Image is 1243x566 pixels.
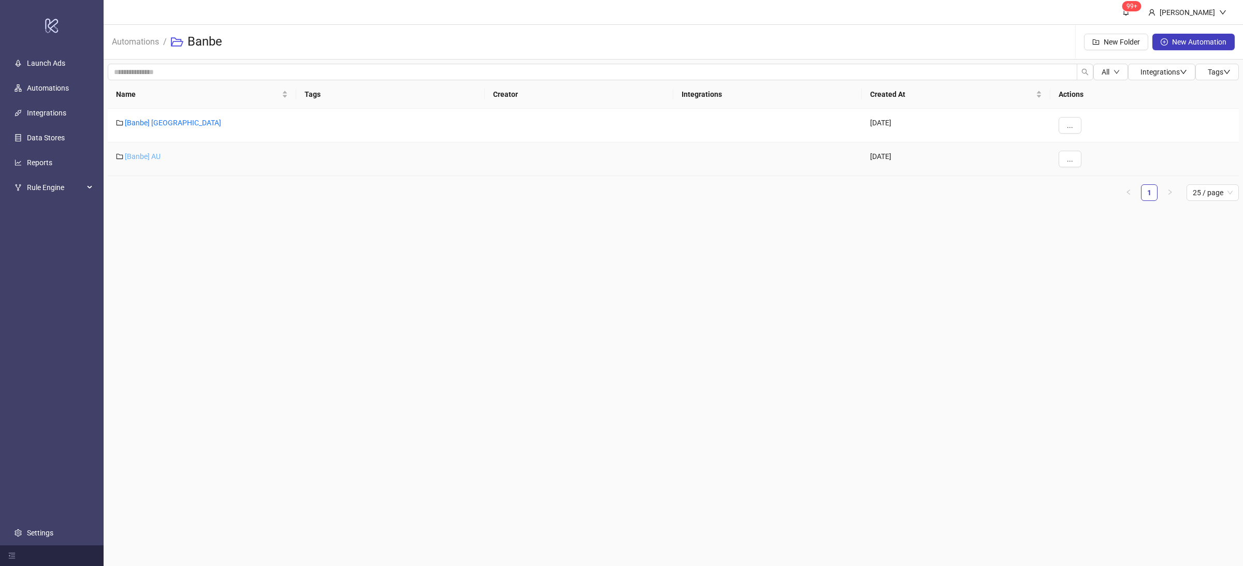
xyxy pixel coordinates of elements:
[1195,64,1239,80] button: Tagsdown
[27,158,52,167] a: Reports
[1059,117,1081,134] button: ...
[1120,184,1137,201] button: left
[1059,151,1081,167] button: ...
[125,119,221,127] a: [Banbe] [GEOGRAPHIC_DATA]
[187,34,222,50] h3: Banbe
[27,84,69,92] a: Automations
[1148,9,1155,16] span: user
[485,80,673,109] th: Creator
[163,25,167,59] li: /
[1125,189,1132,195] span: left
[1141,185,1157,200] a: 1
[116,89,280,100] span: Name
[27,134,65,142] a: Data Stores
[1122,8,1130,16] span: bell
[1155,7,1219,18] div: [PERSON_NAME]
[1092,38,1100,46] span: folder-add
[1102,68,1109,76] span: All
[27,177,84,198] span: Rule Engine
[27,109,66,117] a: Integrations
[1219,9,1226,16] span: down
[1162,184,1178,201] li: Next Page
[1128,64,1195,80] button: Integrationsdown
[1223,68,1231,76] span: down
[1050,80,1239,109] th: Actions
[1180,68,1187,76] span: down
[125,152,161,161] a: [Banbe] AU
[862,109,1050,142] div: [DATE]
[110,35,161,47] a: Automations
[1081,68,1089,76] span: search
[1193,185,1233,200] span: 25 / page
[8,552,16,559] span: menu-fold
[1172,38,1226,46] span: New Automation
[1122,1,1141,11] sup: 1531
[862,142,1050,176] div: [DATE]
[1152,34,1235,50] button: New Automation
[1140,68,1187,76] span: Integrations
[296,80,485,109] th: Tags
[1187,184,1239,201] div: Page Size
[1167,189,1173,195] span: right
[1114,69,1120,75] span: down
[862,80,1050,109] th: Created At
[1084,34,1148,50] button: New Folder
[870,89,1034,100] span: Created At
[1208,68,1231,76] span: Tags
[1067,121,1073,129] span: ...
[1067,155,1073,163] span: ...
[116,119,123,126] span: folder
[27,59,65,67] a: Launch Ads
[108,80,296,109] th: Name
[673,80,862,109] th: Integrations
[171,36,183,48] span: folder-open
[27,529,53,537] a: Settings
[1104,38,1140,46] span: New Folder
[116,153,123,160] span: folder
[1141,184,1158,201] li: 1
[1161,38,1168,46] span: plus-circle
[1093,64,1128,80] button: Alldown
[1120,184,1137,201] li: Previous Page
[15,184,22,191] span: fork
[1162,184,1178,201] button: right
